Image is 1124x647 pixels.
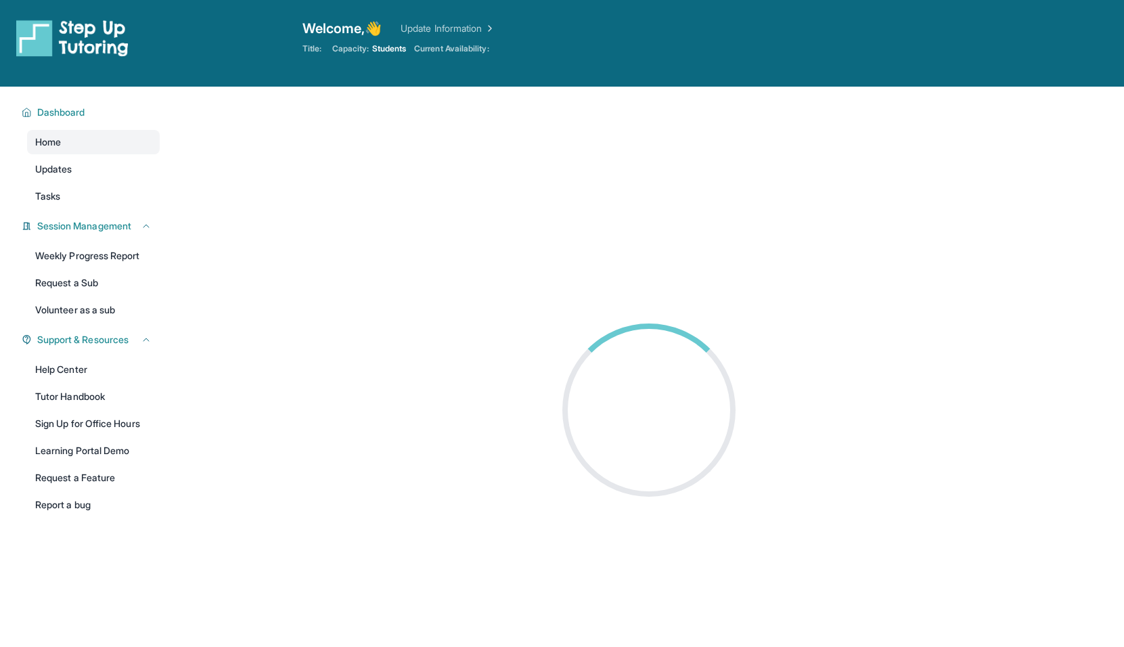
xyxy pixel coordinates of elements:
a: Tutor Handbook [27,384,160,409]
a: Request a Sub [27,271,160,295]
img: Chevron Right [482,22,495,35]
span: Tasks [35,189,60,203]
span: Capacity: [332,43,369,54]
span: Home [35,135,61,149]
a: Sign Up for Office Hours [27,411,160,436]
a: Updates [27,157,160,181]
a: Volunteer as a sub [27,298,160,322]
a: Help Center [27,357,160,382]
a: Tasks [27,184,160,208]
button: Session Management [32,219,152,233]
a: Weekly Progress Report [27,244,160,268]
button: Support & Resources [32,333,152,347]
span: Students [372,43,407,54]
a: Report a bug [27,493,160,517]
img: logo [16,19,129,57]
a: Request a Feature [27,466,160,490]
span: Title: [302,43,321,54]
a: Update Information [401,22,495,35]
span: Support & Resources [37,333,129,347]
span: Updates [35,162,72,176]
span: Current Availability: [414,43,489,54]
a: Learning Portal Demo [27,439,160,463]
span: Welcome, 👋 [302,19,382,38]
button: Dashboard [32,106,152,119]
span: Dashboard [37,106,85,119]
a: Home [27,130,160,154]
span: Session Management [37,219,131,233]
